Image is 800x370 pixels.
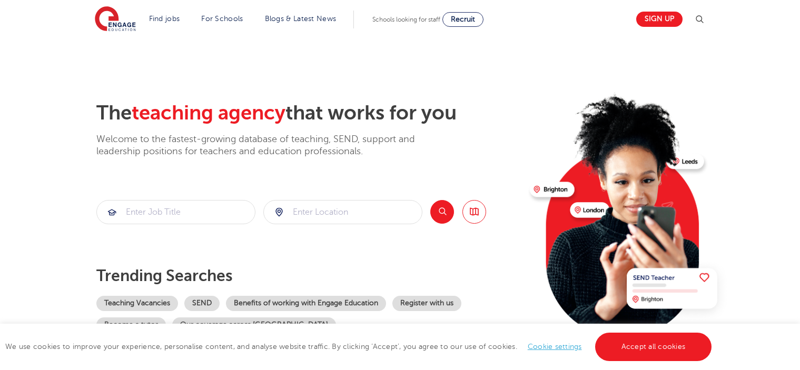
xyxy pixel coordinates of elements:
p: Welcome to the fastest-growing database of teaching, SEND, support and leadership positions for t... [96,133,444,158]
a: Accept all cookies [595,333,712,361]
a: Find jobs [149,15,180,23]
a: Our coverage across [GEOGRAPHIC_DATA] [172,317,336,333]
h2: The that works for you [96,101,521,125]
a: Teaching Vacancies [96,296,178,311]
span: Schools looking for staff [372,16,440,23]
a: Benefits of working with Engage Education [226,296,386,311]
a: Become a tutor [96,317,166,333]
a: SEND [184,296,220,311]
span: We use cookies to improve your experience, personalise content, and analyse website traffic. By c... [5,343,714,351]
span: teaching agency [132,102,285,124]
input: Submit [264,201,422,224]
a: Cookie settings [528,343,582,351]
span: Recruit [451,15,475,23]
div: Submit [96,200,255,224]
button: Search [430,200,454,224]
a: For Schools [201,15,243,23]
input: Submit [97,201,255,224]
a: Sign up [636,12,683,27]
img: Engage Education [95,6,136,33]
p: Trending searches [96,266,521,285]
a: Blogs & Latest News [265,15,337,23]
a: Recruit [442,12,483,27]
a: Register with us [392,296,461,311]
div: Submit [263,200,422,224]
